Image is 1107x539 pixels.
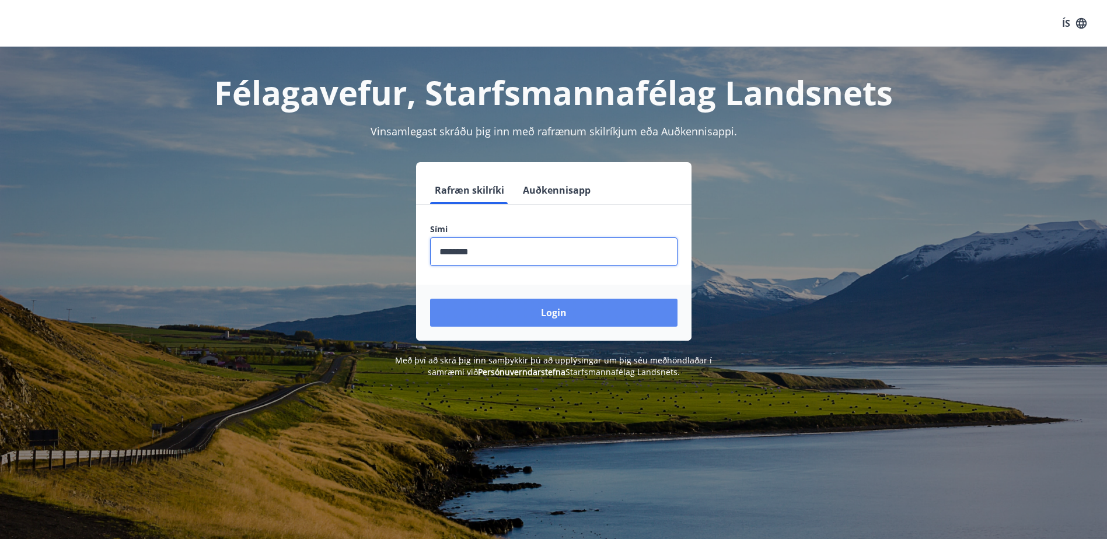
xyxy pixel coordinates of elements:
h1: Félagavefur, Starfsmannafélag Landsnets [148,70,960,114]
span: Með því að skrá þig inn samþykkir þú að upplýsingar um þig séu meðhöndlaðar í samræmi við Starfsm... [395,355,712,377]
span: Vinsamlegast skráðu þig inn með rafrænum skilríkjum eða Auðkennisappi. [371,124,737,138]
button: ÍS [1056,13,1093,34]
label: Sími [430,223,678,235]
button: Login [430,299,678,327]
button: Auðkennisapp [518,176,595,204]
a: Persónuverndarstefna [478,366,565,377]
button: Rafræn skilríki [430,176,509,204]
